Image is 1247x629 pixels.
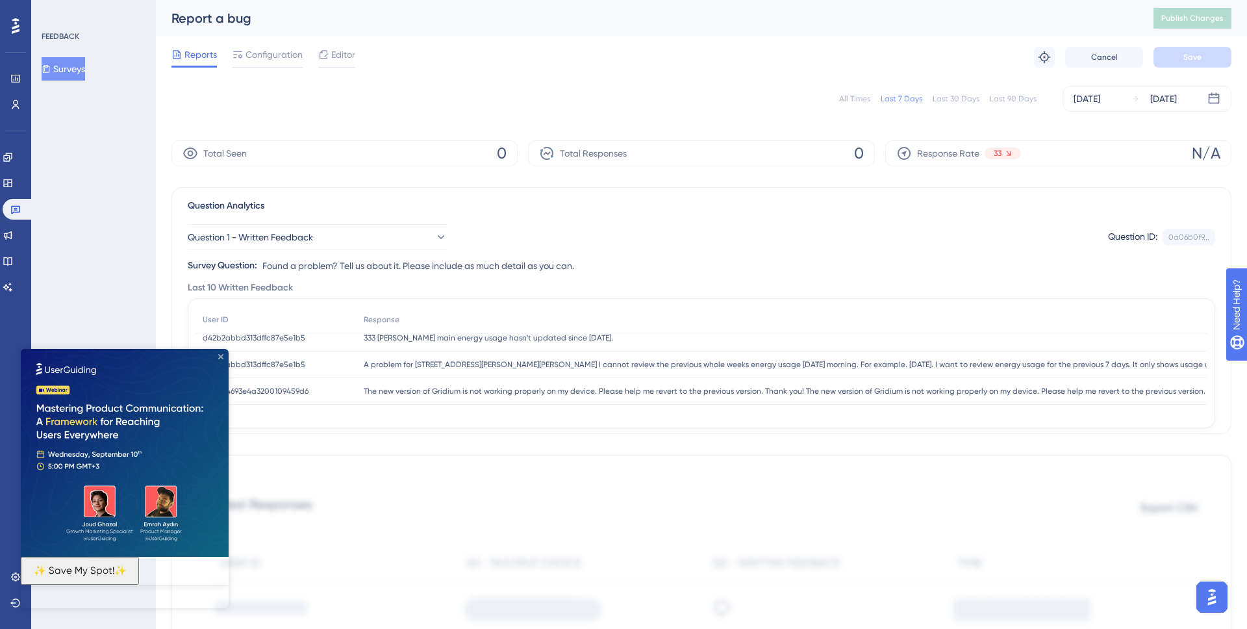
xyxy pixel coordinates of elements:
[246,47,303,62] span: Configuration
[854,143,864,164] span: 0
[203,386,309,396] span: 5eea54693e4a3200109459d6
[1065,47,1143,68] button: Cancel
[917,146,979,161] span: Response Rate
[331,47,355,62] span: Editor
[1192,143,1220,164] span: N/A
[364,359,1241,370] span: A problem for [STREET_ADDRESS][PERSON_NAME][PERSON_NAME] I cannot review the previous whole weeks...
[42,57,85,81] button: Surveys
[184,47,217,62] span: Reports
[1150,91,1177,107] div: [DATE]
[1161,13,1224,23] span: Publish Changes
[1153,47,1231,68] button: Save
[839,94,870,104] div: All Times
[933,94,979,104] div: Last 30 Days
[188,258,257,274] div: Survey Question:
[1168,232,1209,242] div: 0a06b0f9...
[203,314,229,325] span: User ID
[203,146,247,161] span: Total Seen
[560,146,627,161] span: Total Responses
[1108,229,1157,246] div: Question ID:
[994,148,1001,159] span: 33
[203,333,305,343] span: d42b2abbd313dffc87e5e1b5
[262,258,574,274] span: Found a problem? Tell us about it. Please include as much detail as you can.
[188,229,313,245] span: Question 1 - Written Feedback
[1153,8,1231,29] button: Publish Changes
[1192,578,1231,617] iframe: UserGuiding AI Assistant Launcher
[188,224,447,250] button: Question 1 - Written Feedback
[497,143,507,164] span: 0
[990,94,1037,104] div: Last 90 Days
[1091,52,1118,62] span: Cancel
[188,280,293,296] span: Last 10 Written Feedback
[197,5,203,10] div: Close Preview
[188,198,264,214] span: Question Analytics
[1074,91,1100,107] div: [DATE]
[881,94,922,104] div: Last 7 Days
[364,333,613,343] span: 333 [PERSON_NAME] main energy usage hasn't updated since [DATE].
[42,31,79,42] div: FEEDBACK
[203,359,305,370] span: d42b2abbd313dffc87e5e1b5
[364,386,1246,396] span: The new version of Gridium is not working properly on my device. Please help me revert to the pre...
[31,3,81,19] span: Need Help?
[1183,52,1202,62] span: Save
[171,9,1121,27] div: Report a bug
[364,314,399,325] span: Response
